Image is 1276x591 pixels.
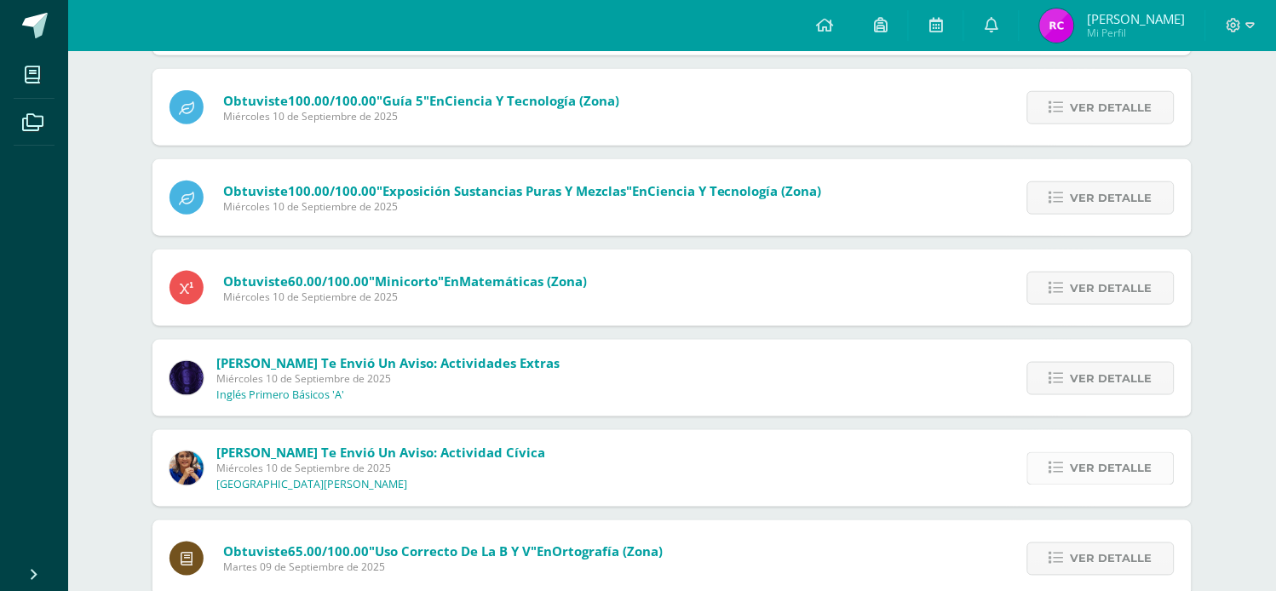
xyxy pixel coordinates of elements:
span: Mi Perfil [1087,26,1185,40]
span: Obtuviste en [223,92,619,109]
span: [PERSON_NAME] te envió un aviso: Actividades Extras [216,354,560,371]
span: [PERSON_NAME] te envió un aviso: Actividad Cívica [216,445,545,462]
span: 100.00/100.00 [288,182,376,199]
span: Miércoles 10 de Septiembre de 2025 [216,371,560,386]
span: Miércoles 10 de Septiembre de 2025 [223,199,822,214]
span: 100.00/100.00 [288,92,376,109]
span: Obtuviste en [223,182,822,199]
img: 5d6f35d558c486632aab3bda9a330e6b.png [170,451,204,485]
span: 60.00/100.00 [288,273,369,290]
span: Obtuviste en [223,543,663,560]
span: Ver detalle [1071,543,1152,575]
p: Inglés Primero Básicos 'A' [216,388,344,402]
span: "Minicorto" [369,273,444,290]
span: Ciencia y Tecnología (Zona) [647,182,822,199]
span: Ver detalle [1071,182,1152,214]
span: Ver detalle [1071,273,1152,304]
span: "Uso correcto de la B y V" [369,543,537,560]
span: Miércoles 10 de Septiembre de 2025 [223,109,619,123]
span: Miércoles 10 de Septiembre de 2025 [216,462,545,476]
span: Ver detalle [1071,453,1152,485]
span: Ver detalle [1071,92,1152,123]
span: Ciencia y Tecnología (Zona) [445,92,619,109]
img: 31877134f281bf6192abd3481bfb2fdd.png [170,361,204,395]
img: 6d9fced4c84605b3710009335678f580.png [1040,9,1074,43]
span: Ortografía (Zona) [552,543,663,560]
span: Matemáticas (Zona) [459,273,587,290]
span: "Guía 5" [376,92,429,109]
span: Obtuviste en [223,273,587,290]
span: "Exposición sustancias puras y mezclas" [376,182,632,199]
span: Ver detalle [1071,363,1152,394]
span: [PERSON_NAME] [1087,10,1185,27]
p: [GEOGRAPHIC_DATA][PERSON_NAME] [216,479,407,492]
span: Miércoles 10 de Septiembre de 2025 [223,290,587,304]
span: 65.00/100.00 [288,543,369,560]
span: Martes 09 de Septiembre de 2025 [223,560,663,575]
